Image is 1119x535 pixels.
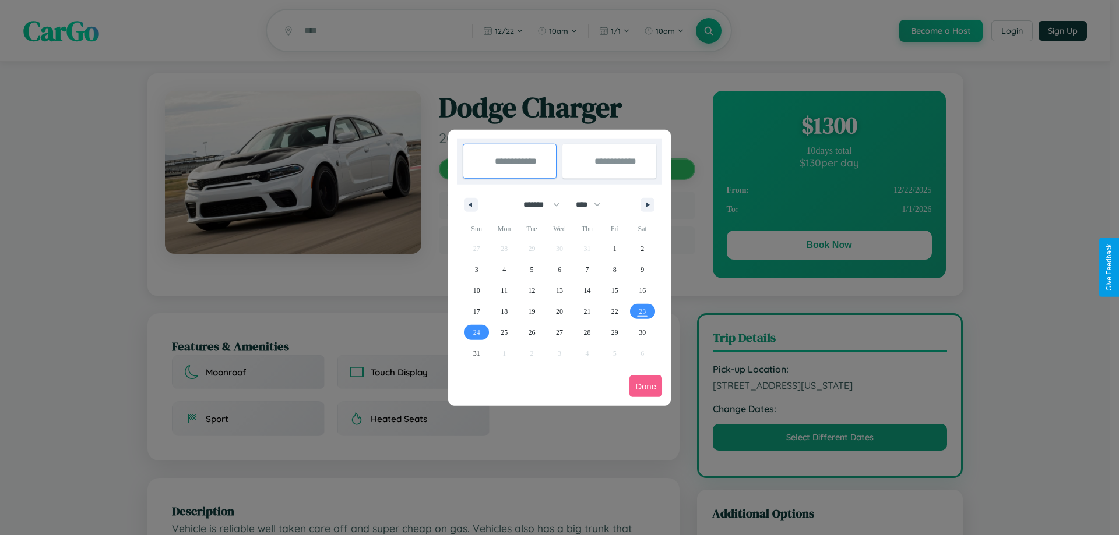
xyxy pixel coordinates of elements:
[629,219,656,238] span: Sat
[546,280,573,301] button: 13
[601,322,628,343] button: 29
[573,280,601,301] button: 14
[529,301,536,322] span: 19
[583,322,590,343] span: 28
[490,322,518,343] button: 25
[463,301,490,322] button: 17
[601,259,628,280] button: 8
[613,238,617,259] span: 1
[490,301,518,322] button: 18
[629,259,656,280] button: 9
[518,219,546,238] span: Tue
[611,280,618,301] span: 15
[473,322,480,343] span: 24
[601,238,628,259] button: 1
[501,280,508,301] span: 11
[546,322,573,343] button: 27
[463,259,490,280] button: 3
[601,219,628,238] span: Fri
[556,301,563,322] span: 20
[573,259,601,280] button: 7
[629,280,656,301] button: 16
[629,375,662,397] button: Done
[556,280,563,301] span: 13
[473,280,480,301] span: 10
[490,219,518,238] span: Mon
[546,301,573,322] button: 20
[518,322,546,343] button: 26
[611,301,618,322] span: 22
[641,259,644,280] span: 9
[501,301,508,322] span: 18
[463,343,490,364] button: 31
[475,259,478,280] span: 3
[611,322,618,343] span: 29
[629,322,656,343] button: 30
[629,301,656,322] button: 23
[530,259,534,280] span: 5
[573,219,601,238] span: Thu
[1105,244,1113,291] div: Give Feedback
[601,301,628,322] button: 22
[639,280,646,301] span: 16
[529,322,536,343] span: 26
[473,301,480,322] span: 17
[546,219,573,238] span: Wed
[490,280,518,301] button: 11
[639,322,646,343] span: 30
[501,322,508,343] span: 25
[529,280,536,301] span: 12
[573,301,601,322] button: 21
[518,301,546,322] button: 19
[463,219,490,238] span: Sun
[573,322,601,343] button: 28
[585,259,589,280] span: 7
[583,280,590,301] span: 14
[556,322,563,343] span: 27
[490,259,518,280] button: 4
[473,343,480,364] span: 31
[518,280,546,301] button: 12
[558,259,561,280] span: 6
[639,301,646,322] span: 23
[629,238,656,259] button: 2
[641,238,644,259] span: 2
[502,259,506,280] span: 4
[601,280,628,301] button: 15
[518,259,546,280] button: 5
[613,259,617,280] span: 8
[546,259,573,280] button: 6
[463,280,490,301] button: 10
[583,301,590,322] span: 21
[463,322,490,343] button: 24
